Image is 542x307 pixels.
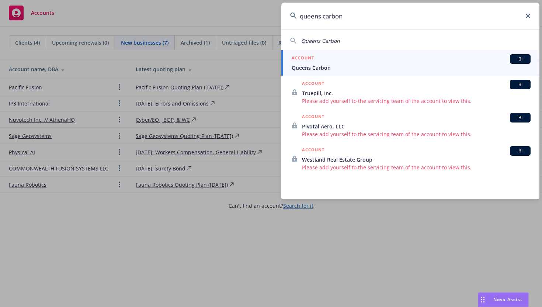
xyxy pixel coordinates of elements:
span: Nova Assist [493,296,522,303]
a: ACCOUNTBIWestland Real Estate GroupPlease add yourself to the servicing team of the account to vi... [281,142,539,175]
span: Pivotal Aero, LLC [302,123,531,130]
a: ACCOUNTBITruepill, Inc.Please add yourself to the servicing team of the account to view this. [281,76,539,109]
a: ACCOUNTBIQueens Carbon [281,50,539,76]
div: Drag to move [478,293,487,307]
span: Truepill, Inc. [302,89,531,97]
span: Please add yourself to the servicing team of the account to view this. [302,130,531,138]
span: Please add yourself to the servicing team of the account to view this. [302,97,531,105]
input: Search... [281,3,539,29]
span: Westland Real Estate Group [302,156,531,163]
a: ACCOUNTBIPivotal Aero, LLCPlease add yourself to the servicing team of the account to view this. [281,109,539,142]
h5: ACCOUNT [292,54,314,63]
span: Queens Carbon [301,37,340,44]
span: BI [513,81,528,88]
span: BI [513,56,528,62]
h5: ACCOUNT [302,113,324,122]
h5: ACCOUNT [302,80,324,89]
span: BI [513,148,528,154]
span: Queens Carbon [292,64,531,72]
span: BI [513,114,528,121]
button: Nova Assist [478,292,529,307]
span: Please add yourself to the servicing team of the account to view this. [302,163,531,171]
h5: ACCOUNT [302,146,324,155]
